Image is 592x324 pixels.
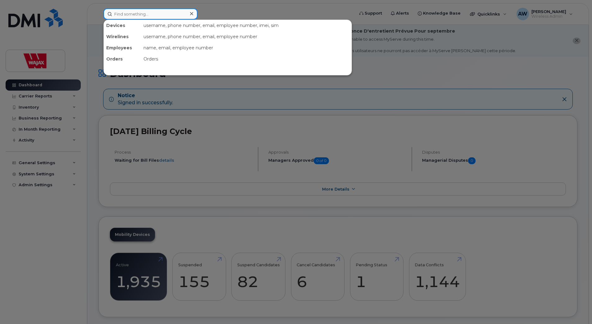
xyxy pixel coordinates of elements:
div: Employees [104,42,141,53]
div: Orders [104,53,141,65]
div: name, email, employee number [141,42,352,53]
div: Devices [104,20,141,31]
div: username, phone number, email, employee number [141,31,352,42]
div: Orders [141,53,352,65]
div: Wirelines [104,31,141,42]
div: username, phone number, email, employee number, imei, sim [141,20,352,31]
